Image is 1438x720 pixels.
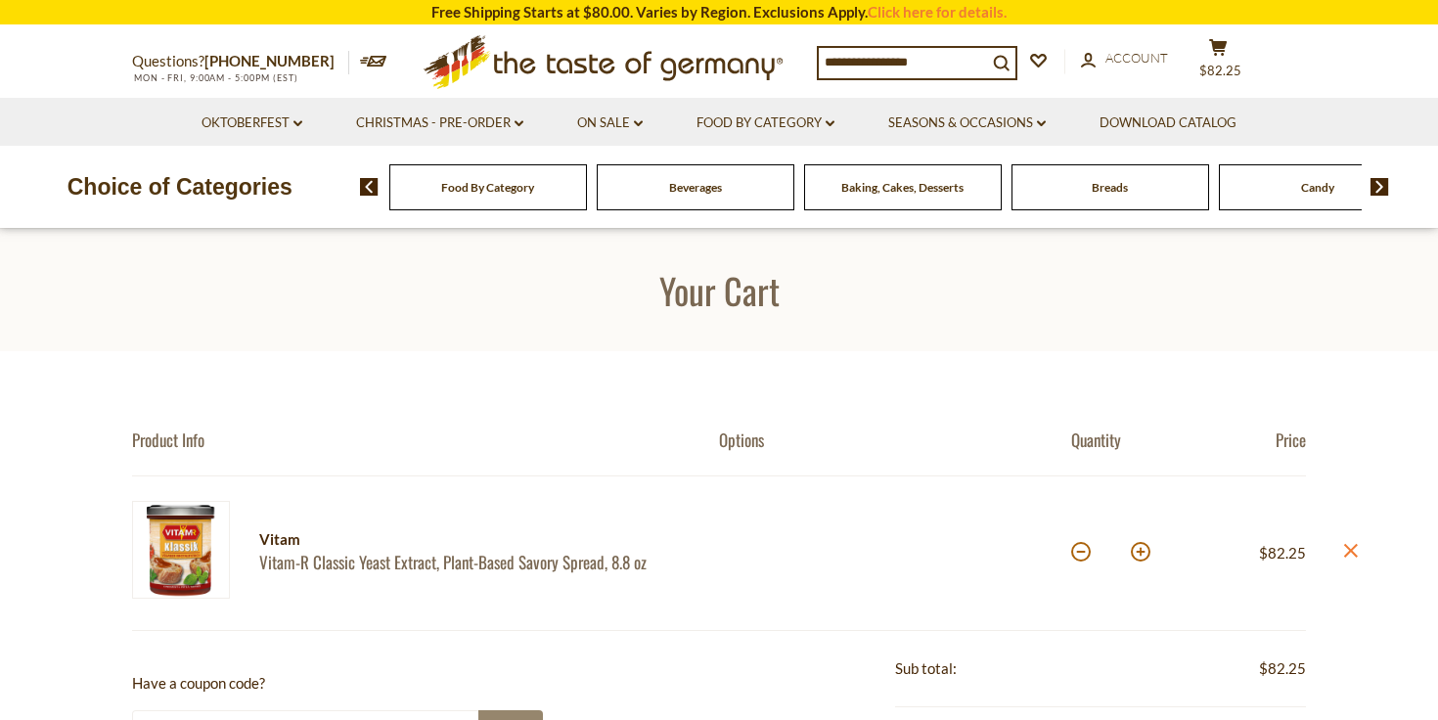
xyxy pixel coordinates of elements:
div: Options [719,429,1071,450]
a: Oktoberfest [202,112,302,134]
img: next arrow [1371,178,1389,196]
button: $82.25 [1189,38,1247,87]
div: Vitam [259,527,685,552]
a: Food By Category [697,112,834,134]
span: $82.25 [1259,544,1306,562]
img: previous arrow [360,178,379,196]
a: Christmas - PRE-ORDER [356,112,523,134]
a: Seasons & Occasions [888,112,1046,134]
a: Candy [1301,180,1334,195]
span: Sub total: [895,659,957,677]
a: Account [1081,48,1168,69]
span: $82.25 [1199,63,1241,78]
a: Baking, Cakes, Desserts [841,180,964,195]
h1: Your Cart [61,268,1377,312]
a: Click here for details. [868,3,1007,21]
a: Download Catalog [1100,112,1236,134]
a: Breads [1092,180,1128,195]
span: MON - FRI, 9:00AM - 5:00PM (EST) [132,72,298,83]
a: On Sale [577,112,643,134]
div: Price [1189,429,1306,450]
a: [PHONE_NUMBER] [204,52,335,69]
p: Have a coupon code? [132,671,543,696]
img: Vitam-R Classic Yeast Extract, Plant-Based Savory Spread, 8.8 oz [132,501,230,599]
div: Product Info [132,429,719,450]
span: $82.25 [1259,656,1306,681]
span: Account [1105,50,1168,66]
p: Questions? [132,49,349,74]
a: Beverages [669,180,722,195]
a: Vitam-R Classic Yeast Extract, Plant-Based Savory Spread, 8.8 oz [259,552,685,572]
div: Quantity [1071,429,1189,450]
a: Food By Category [441,180,534,195]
